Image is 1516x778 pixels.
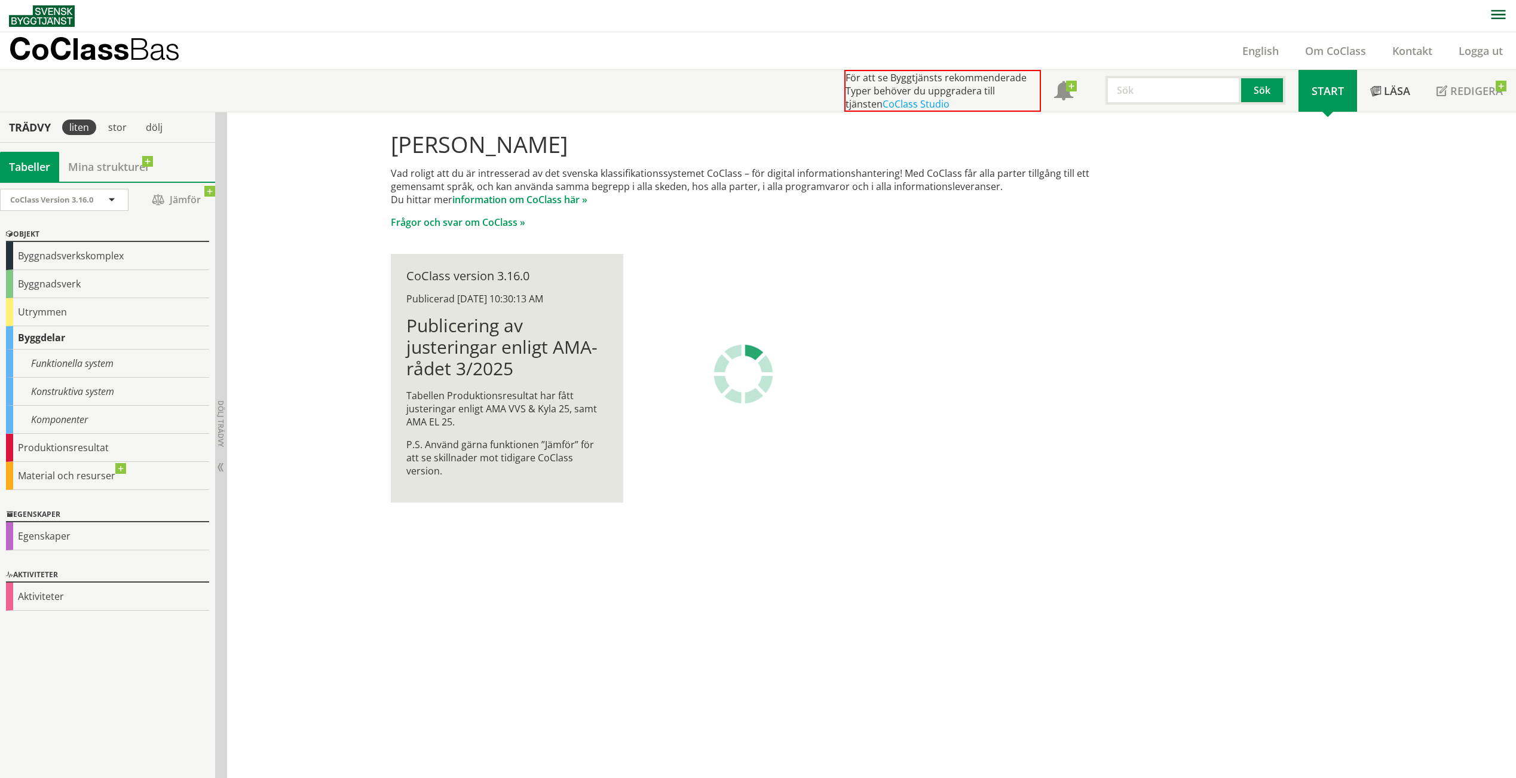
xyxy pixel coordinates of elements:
[6,583,209,611] div: Aktiviteter
[406,438,608,477] p: P.S. Använd gärna funktionen ”Jämför” för att se skillnader mot tidigare CoClass version.
[1054,82,1073,102] span: Notifikationer
[6,522,209,550] div: Egenskaper
[1379,44,1445,58] a: Kontakt
[6,462,209,490] div: Material och resurser
[6,326,209,350] div: Byggdelar
[1450,84,1503,98] span: Redigera
[6,242,209,270] div: Byggnadsverkskomplex
[9,42,180,56] p: CoClass
[2,121,57,134] div: Trädvy
[406,389,608,428] p: Tabellen Produktionsresultat har fått justeringar enligt AMA VVS & Kyla 25, samt AMA EL 25.
[452,193,587,206] a: information om CoClass här »
[883,97,950,111] a: CoClass Studio
[6,228,209,242] div: Objekt
[6,350,209,378] div: Funktionella system
[1312,84,1344,98] span: Start
[101,120,134,135] div: stor
[1357,70,1423,112] a: Läsa
[59,152,159,182] a: Mina strukturer
[6,508,209,522] div: Egenskaper
[1298,70,1357,112] a: Start
[406,269,608,283] div: CoClass version 3.16.0
[1292,44,1379,58] a: Om CoClass
[391,131,1125,157] h1: [PERSON_NAME]
[6,378,209,406] div: Konstruktiva system
[216,400,226,447] span: Dölj trädvy
[391,167,1125,206] p: Vad roligt att du är intresserad av det svenska klassifikationssystemet CoClass – för digital inf...
[406,315,608,379] h1: Publicering av justeringar enligt AMA-rådet 3/2025
[6,434,209,462] div: Produktionsresultat
[1241,76,1285,105] button: Sök
[406,292,608,305] div: Publicerad [DATE] 10:30:13 AM
[140,189,212,210] span: Jämför
[9,5,75,27] img: Svensk Byggtjänst
[1445,44,1516,58] a: Logga ut
[713,344,773,404] img: Laddar
[1229,44,1292,58] a: English
[62,120,96,135] div: liten
[844,70,1041,112] div: För att se Byggtjänsts rekommenderade Typer behöver du uppgradera till tjänsten
[129,31,180,66] span: Bas
[391,216,525,229] a: Frågor och svar om CoClass »
[1423,70,1516,112] a: Redigera
[6,568,209,583] div: Aktiviteter
[1384,84,1410,98] span: Läsa
[9,32,206,69] a: CoClassBas
[6,406,209,434] div: Komponenter
[1105,76,1241,105] input: Sök
[6,298,209,326] div: Utrymmen
[10,194,93,205] span: CoClass Version 3.16.0
[139,120,170,135] div: dölj
[6,270,209,298] div: Byggnadsverk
